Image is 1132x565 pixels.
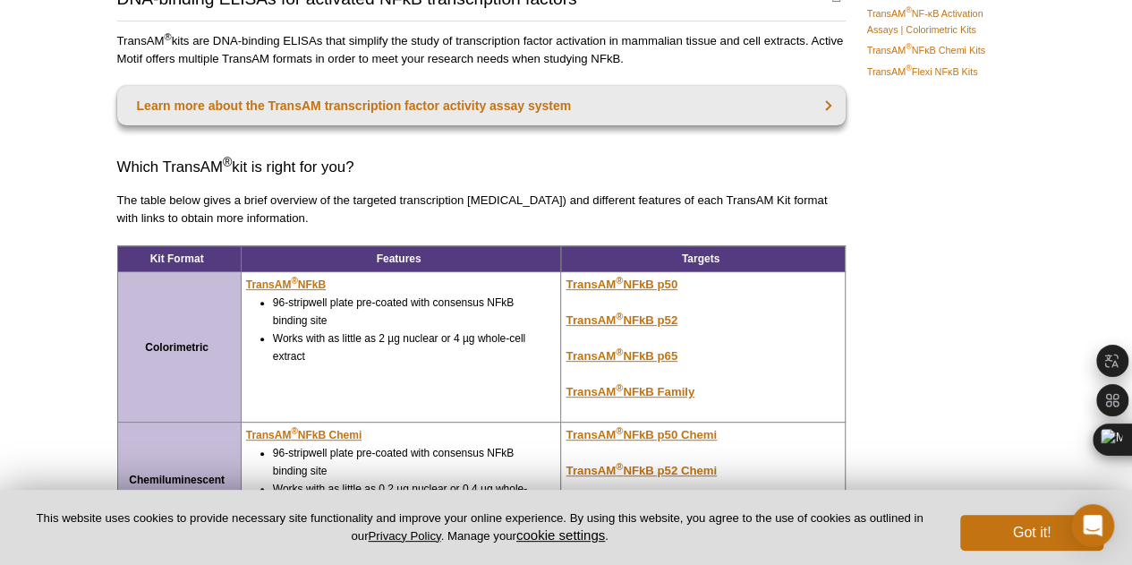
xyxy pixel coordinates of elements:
[273,444,536,480] li: 96-stripwell plate pre-coated with consensus NFkB binding site
[273,330,536,365] li: Works with as little as 2 µg nuclear or 4 µg whole-cell extract
[566,278,677,291] a: TransAM®NFkB p50
[150,253,204,265] strong: Kit Format
[117,86,846,125] a: Learn more about the TransAM transcription factor activity assay system
[616,275,623,286] sup: ®
[566,278,677,291] u: TransAM NFkB p50
[867,42,985,58] a: TransAM®NFκB Chemi Kits
[117,192,846,227] p: The table below gives a brief overview of the targeted transcription [MEDICAL_DATA]) and differen...
[273,480,536,516] li: Works with as little as 0.2 µg nuclear or 0.4 µg whole-cell extract
[906,64,912,73] sup: ®
[616,461,623,472] sup: ®
[616,346,623,356] sup: ®
[906,43,912,52] sup: ®
[566,313,677,327] u: TransAM NFkB p52
[566,313,677,327] a: TransAM®NFkB p52
[867,5,1012,38] a: TransAM®NF-κB Activation Assays | Colorimetric Kits
[960,515,1103,551] button: Got it!
[145,341,209,354] strong: Colorimetric
[117,32,846,68] p: TransAM kits are DNA-binding ELISAs that simplify the study of transcription factor activation in...
[29,510,931,544] p: This website uses cookies to provide necessary site functionality and improve your online experie...
[223,155,232,169] sup: ®
[566,349,677,363] u: TransAM NFkB p65
[291,276,297,286] sup: ®
[566,385,694,398] u: TransAM NFkB Family
[246,278,326,291] u: TransAM NFkB
[682,253,719,265] strong: Targets
[906,5,912,14] sup: ®
[129,474,225,486] strong: Chemiluminescent
[246,426,362,444] a: TransAM®NFkB Chemi
[291,426,297,436] sup: ®
[368,529,440,543] a: Privacy Policy
[566,464,717,477] u: TransAM NFkB p52 Chemi
[616,381,623,392] sup: ®
[566,464,717,477] a: TransAM®NFkB p52 Chemi
[616,425,623,436] sup: ®
[867,64,978,80] a: TransAM®Flexi NFκB Kits
[566,385,694,398] a: TransAM®NFkB Family
[246,276,326,294] a: TransAM®NFkB
[566,349,677,363] a: TransAM®NFkB p65
[377,253,421,265] strong: Features
[1071,504,1114,547] div: Open Intercom Messenger
[165,31,172,42] sup: ®
[616,311,623,321] sup: ®
[246,429,362,441] u: TransAM NFkB Chemi
[273,294,536,330] li: 96-stripwell plate pre-coated with consensus NFkB binding site
[566,428,717,441] u: TransAM NFkB p50 Chemi
[566,428,717,441] a: TransAM®NFkB p50 Chemi
[117,157,846,178] h3: Which TransAM kit is right for you?
[516,527,605,543] button: cookie settings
